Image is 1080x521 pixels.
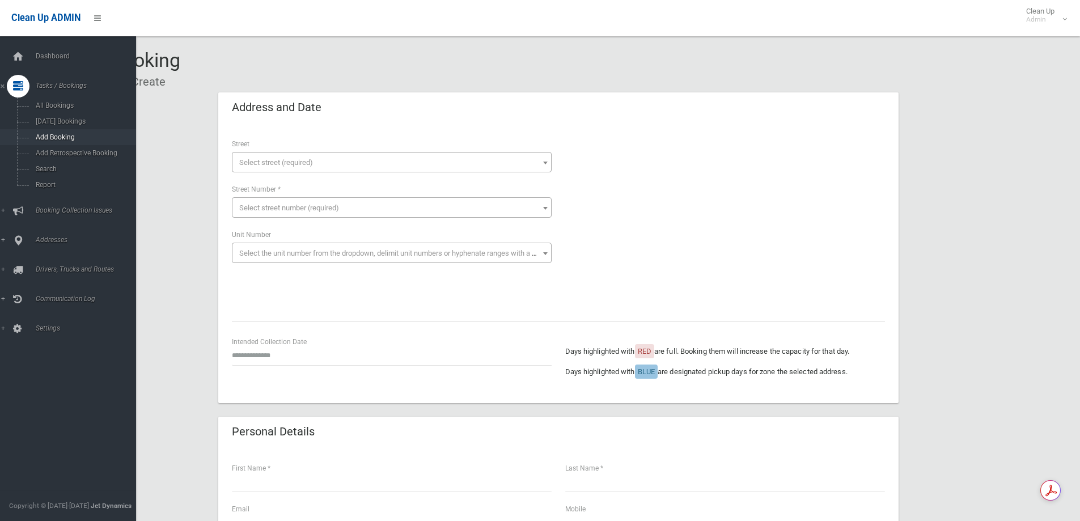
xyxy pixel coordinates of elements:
header: Personal Details [218,421,328,443]
span: Clean Up ADMIN [11,12,81,23]
span: Select street number (required) [239,204,339,212]
span: [DATE] Bookings [32,117,135,125]
span: All Bookings [32,101,135,109]
span: Tasks / Bookings [32,82,145,90]
span: Select street (required) [239,158,313,167]
span: Search [32,165,135,173]
header: Address and Date [218,96,335,118]
span: Settings [32,324,145,332]
li: Create [124,71,166,92]
span: Booking Collection Issues [32,206,145,214]
span: Report [32,181,135,189]
span: BLUE [638,367,655,376]
span: Addresses [32,236,145,244]
p: Days highlighted with are designated pickup days for zone the selected address. [565,365,885,379]
span: Add Retrospective Booking [32,149,135,157]
span: Clean Up [1020,7,1066,24]
span: Communication Log [32,295,145,303]
small: Admin [1026,15,1054,24]
span: Drivers, Trucks and Routes [32,265,145,273]
p: Days highlighted with are full. Booking them will increase the capacity for that day. [565,345,885,358]
span: Add Booking [32,133,135,141]
span: RED [638,347,651,355]
span: Select the unit number from the dropdown, delimit unit numbers or hyphenate ranges with a comma [239,249,556,257]
strong: Jet Dynamics [91,502,132,510]
span: Copyright © [DATE]-[DATE] [9,502,89,510]
span: Dashboard [32,52,145,60]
